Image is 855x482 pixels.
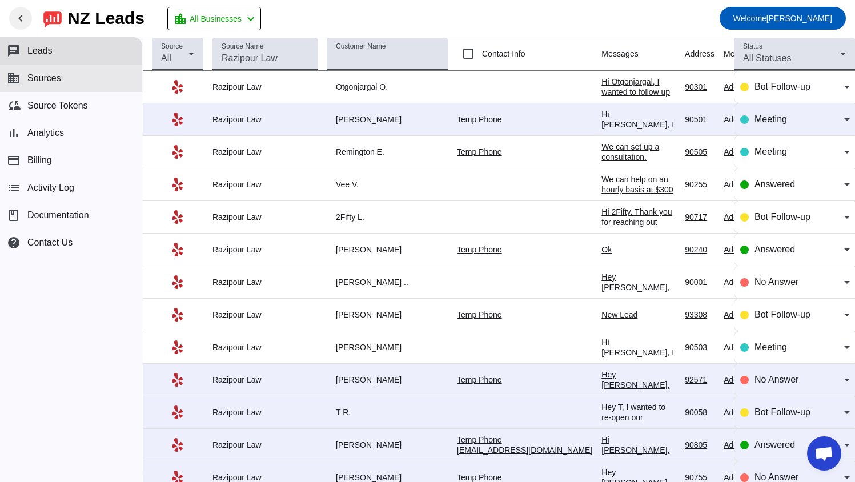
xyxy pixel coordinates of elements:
div: Razipour Law [212,244,318,255]
th: Messages [601,37,685,71]
span: Bot Follow-up [754,310,810,319]
div: [PERSON_NAME] [327,440,448,450]
div: NZ Leads [67,10,144,26]
span: Leads [27,46,53,56]
mat-icon: cloud_sync [7,99,21,113]
mat-icon: Yelp [171,210,184,224]
div: New Lead [601,310,676,320]
span: [PERSON_NAME] [733,10,832,26]
div: Vee V. [327,179,448,190]
div: Hi Otgonjargal, I wanted to follow up on your earlier message regarding your potential legal conc... [601,77,676,405]
div: 93308 [685,310,714,320]
button: All Businesses [167,7,261,30]
div: Add memo [724,82,772,92]
div: 2Fifty L. [327,212,448,222]
a: Temp Phone [457,310,502,319]
div: Ok [601,244,676,255]
a: Temp Phone [457,245,502,254]
input: Razipour Law [222,51,308,65]
div: Open chat [807,436,841,471]
span: No Answer [754,375,798,384]
th: Address [685,37,724,71]
div: Razipour Law [212,375,318,385]
span: book [7,208,21,222]
span: Meeting [754,114,787,124]
div: Razipour Law [212,310,318,320]
div: 90058 [685,407,714,417]
img: logo [43,9,62,28]
a: Temp Phone [457,375,502,384]
mat-icon: list [7,181,21,195]
div: Add memo [724,277,772,287]
div: 90501 [685,114,714,124]
div: Add memo [724,147,772,157]
div: Add memo [724,407,772,417]
div: Razipour Law [212,277,318,287]
span: Source Tokens [27,101,88,111]
mat-icon: location_city [174,12,187,26]
div: Add memo [724,179,772,190]
mat-icon: Yelp [171,243,184,256]
mat-icon: Yelp [171,80,184,94]
mat-icon: Yelp [171,340,184,354]
div: Add memo [724,114,772,124]
div: Razipour Law [212,179,318,190]
mat-icon: Yelp [171,275,184,289]
mat-icon: payment [7,154,21,167]
mat-label: Status [743,43,762,50]
mat-icon: help [7,236,21,250]
div: We can set up a consultation. However, it would have to be done by booking online or by phone. Th... [601,142,676,327]
mat-icon: Yelp [171,373,184,387]
mat-icon: chevron_left [14,11,27,25]
span: All [161,53,171,63]
div: Razipour Law [212,82,318,92]
div: Add memo [724,310,772,320]
div: 90503 [685,342,714,352]
span: No Answer [754,277,798,287]
span: Sources [27,73,61,83]
div: [PERSON_NAME] [327,310,448,320]
mat-icon: Yelp [171,438,184,452]
div: Razipour Law [212,147,318,157]
div: Razipour Law [212,440,318,450]
a: Temp Phone [457,115,502,124]
mat-label: Source Name [222,43,263,50]
mat-icon: Yelp [171,113,184,126]
span: Answered [754,244,795,254]
span: No Answer [754,472,798,482]
span: Answered [754,179,795,189]
span: Answered [754,440,795,449]
mat-icon: Yelp [171,308,184,322]
div: [PERSON_NAME] .. [327,277,448,287]
span: Activity Log [27,183,74,193]
mat-icon: chat [7,44,21,58]
span: Documentation [27,210,89,220]
th: Memos [724,37,781,71]
div: Razipour Law [212,342,318,352]
div: 90301 [685,82,714,92]
div: 90717 [685,212,714,222]
div: 90805 [685,440,714,450]
a: Temp Phone [457,473,502,482]
div: [PERSON_NAME] [327,244,448,255]
div: [PERSON_NAME] [327,342,448,352]
div: 90240 [685,244,714,255]
label: Contact Info [480,48,525,59]
mat-icon: Yelp [171,145,184,159]
div: Add memo [724,375,772,385]
div: Remington E. [327,147,448,157]
span: Meeting [754,147,787,156]
mat-icon: chevron_left [244,12,258,26]
span: All Businesses [190,11,242,27]
span: Welcome [733,14,766,23]
span: Contact Us [27,238,73,248]
div: Razipour Law [212,212,318,222]
div: Hi [PERSON_NAME], I wanted to follow up on your earlier message regarding your potential legal co... [601,109,676,448]
mat-icon: Yelp [171,405,184,419]
span: Billing [27,155,52,166]
div: 90505 [685,147,714,157]
div: [PERSON_NAME] [327,375,448,385]
span: Meeting [754,342,787,352]
span: Bot Follow-up [754,212,810,222]
mat-icon: business [7,71,21,85]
